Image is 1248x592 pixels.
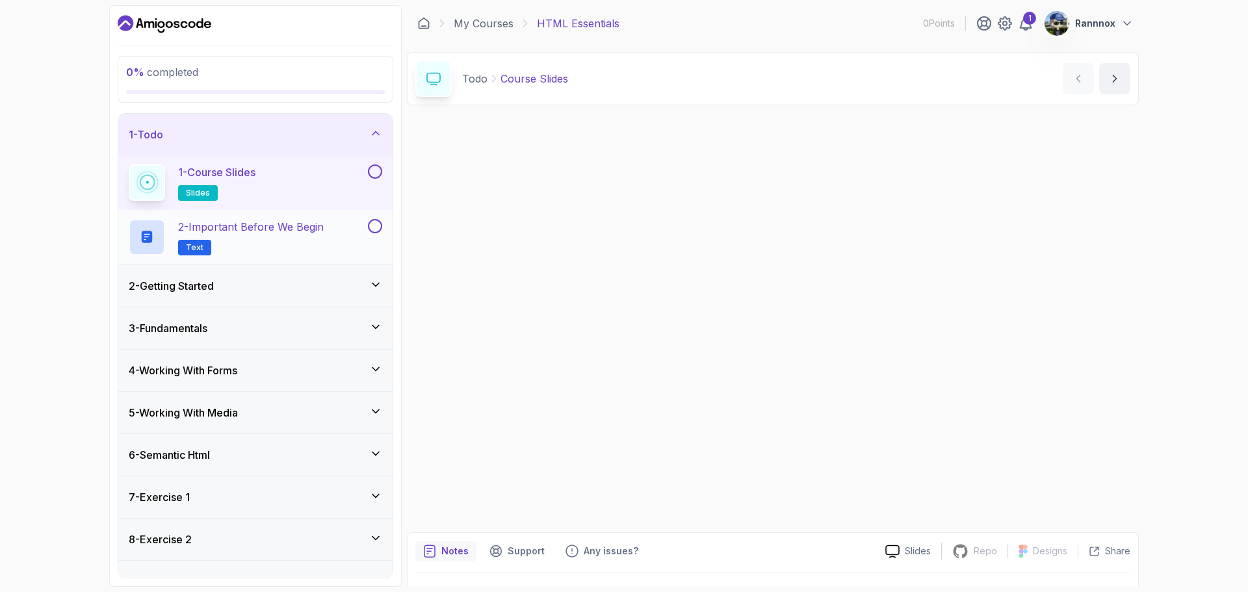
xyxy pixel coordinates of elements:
p: Repo [974,545,997,558]
button: 7-Exercise 1 [118,476,393,518]
p: Designs [1033,545,1067,558]
p: Course Slides [500,71,568,86]
img: user profile image [1045,11,1069,36]
button: Support button [482,541,552,561]
button: 8-Exercise 2 [118,519,393,560]
h3: 9 - Exercise 3 [129,574,192,589]
h3: 6 - Semantic Html [129,447,210,463]
button: notes button [415,541,476,561]
button: 6-Semantic Html [118,434,393,476]
span: 0 % [126,66,144,79]
p: Share [1105,545,1130,558]
button: 5-Working With Media [118,392,393,433]
p: Slides [905,545,931,558]
a: My Courses [454,16,513,31]
button: Share [1078,545,1130,558]
a: 1 [1018,16,1033,31]
h3: 1 - Todo [129,127,163,142]
button: 3-Fundamentals [118,307,393,349]
p: 1 - Course Slides [178,164,255,180]
h3: 8 - Exercise 2 [129,532,192,547]
div: 1 [1023,12,1036,25]
a: Slides [875,545,941,558]
p: Notes [441,545,469,558]
p: HTML Essentials [537,16,619,31]
p: 0 Points [923,17,955,30]
button: next content [1099,63,1130,94]
a: Dashboard [417,17,430,30]
p: Todo [462,71,487,86]
h3: 7 - Exercise 1 [129,489,190,505]
span: Text [186,242,203,253]
button: 2-Important Before We BeginText [129,219,382,255]
p: 2 - Important Before We Begin [178,219,324,235]
h3: 5 - Working With Media [129,405,238,420]
a: Dashboard [118,14,211,34]
p: Support [508,545,545,558]
span: slides [186,188,210,198]
button: 1-Course Slidesslides [129,164,382,201]
button: 4-Working With Forms [118,350,393,391]
button: user profile imageRannnox [1044,10,1134,36]
h3: 2 - Getting Started [129,278,214,294]
h3: 4 - Working With Forms [129,363,237,378]
h3: 3 - Fundamentals [129,320,207,336]
span: completed [126,66,198,79]
button: 1-Todo [118,114,393,155]
button: previous content [1063,63,1094,94]
p: Rannnox [1075,17,1115,30]
button: Feedback button [558,541,646,561]
button: 2-Getting Started [118,265,393,307]
p: Any issues? [584,545,638,558]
